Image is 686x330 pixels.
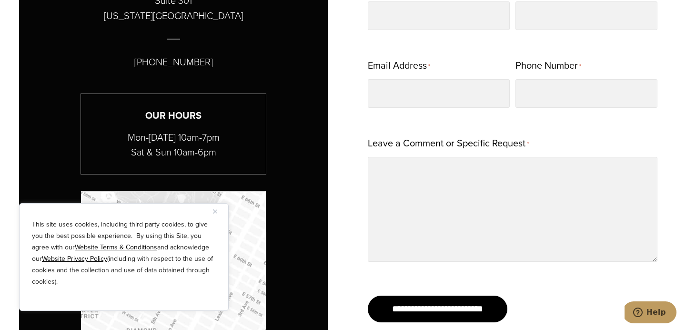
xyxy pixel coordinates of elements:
[368,57,430,75] label: Email Address
[75,242,157,252] a: Website Terms & Conditions
[134,54,213,70] p: [PHONE_NUMBER]
[81,130,266,160] p: Mon-[DATE] 10am-7pm Sat & Sun 10am-6pm
[368,134,529,153] label: Leave a Comment or Specific Request
[515,57,581,75] label: Phone Number
[213,209,217,214] img: Close
[213,206,224,217] button: Close
[42,254,107,264] a: Website Privacy Policy
[625,301,676,325] iframe: Opens a widget where you can chat to one of our agents
[81,108,266,123] h3: Our Hours
[32,219,216,288] p: This site uses cookies, including third party cookies, to give you the best possible experience. ...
